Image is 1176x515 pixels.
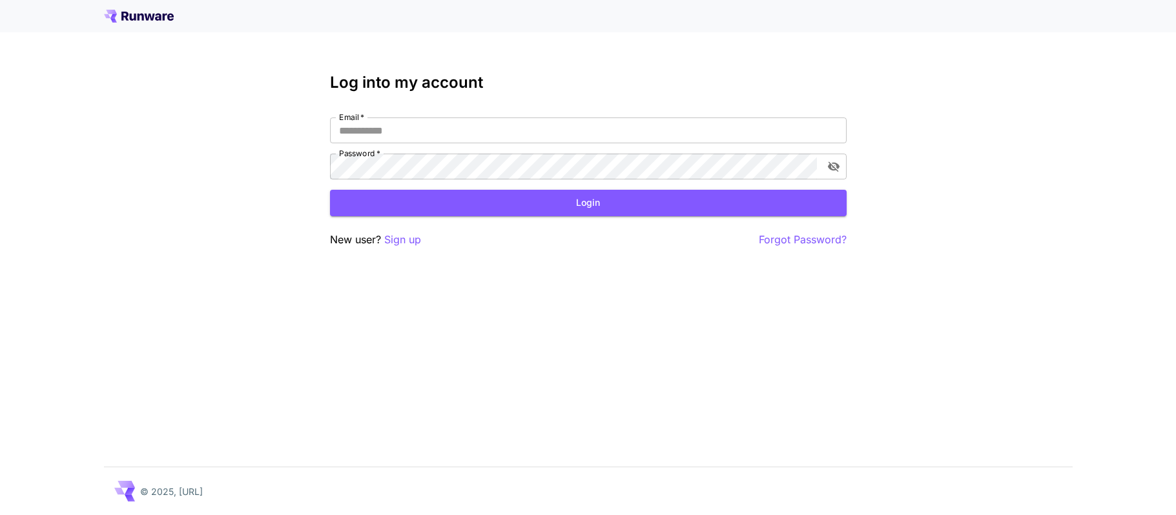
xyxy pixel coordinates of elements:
[330,190,847,216] button: Login
[384,232,421,248] button: Sign up
[339,112,364,123] label: Email
[822,155,845,178] button: toggle password visibility
[330,232,421,248] p: New user?
[759,232,847,248] button: Forgot Password?
[140,485,203,498] p: © 2025, [URL]
[330,74,847,92] h3: Log into my account
[339,148,380,159] label: Password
